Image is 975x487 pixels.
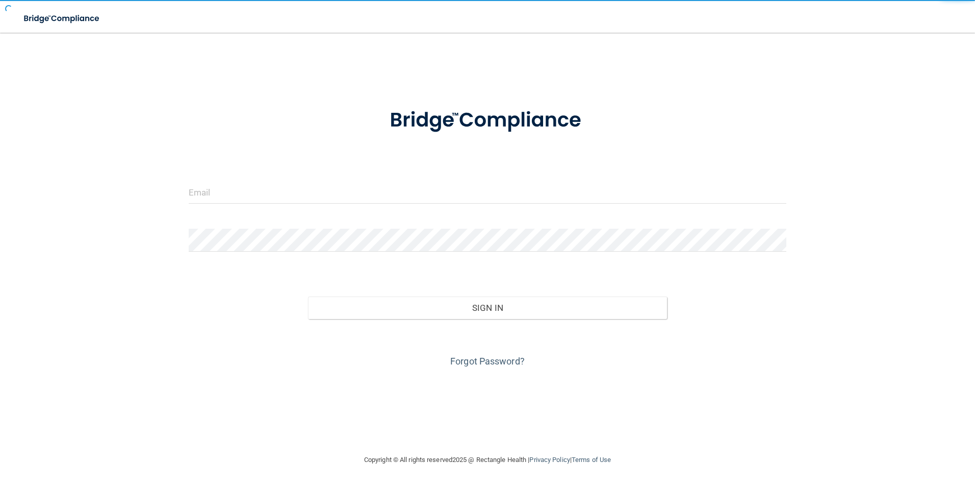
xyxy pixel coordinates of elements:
img: bridge_compliance_login_screen.278c3ca4.svg [15,8,109,29]
a: Terms of Use [572,456,611,464]
a: Privacy Policy [529,456,570,464]
input: Email [189,181,787,204]
img: bridge_compliance_login_screen.278c3ca4.svg [369,94,606,147]
a: Forgot Password? [450,356,525,367]
button: Sign In [308,297,667,319]
div: Copyright © All rights reserved 2025 @ Rectangle Health | | [301,444,674,476]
